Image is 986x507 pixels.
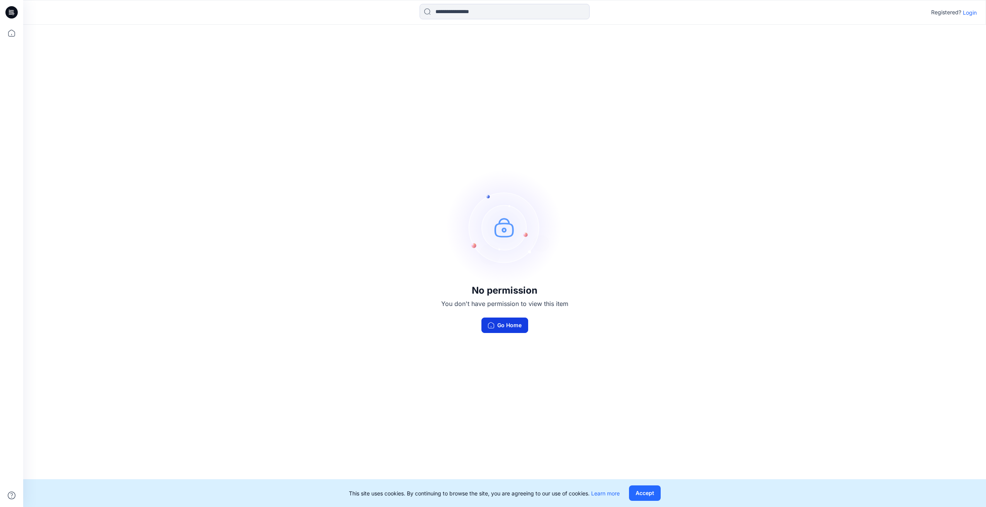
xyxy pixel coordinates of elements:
img: no-perm.svg [447,169,563,285]
button: Go Home [481,318,528,333]
a: Learn more [591,490,620,497]
h3: No permission [441,285,568,296]
p: Registered? [931,8,961,17]
p: Login [963,8,977,17]
p: You don't have permission to view this item [441,299,568,308]
p: This site uses cookies. By continuing to browse the site, you are agreeing to our use of cookies. [349,489,620,497]
button: Accept [629,485,661,501]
